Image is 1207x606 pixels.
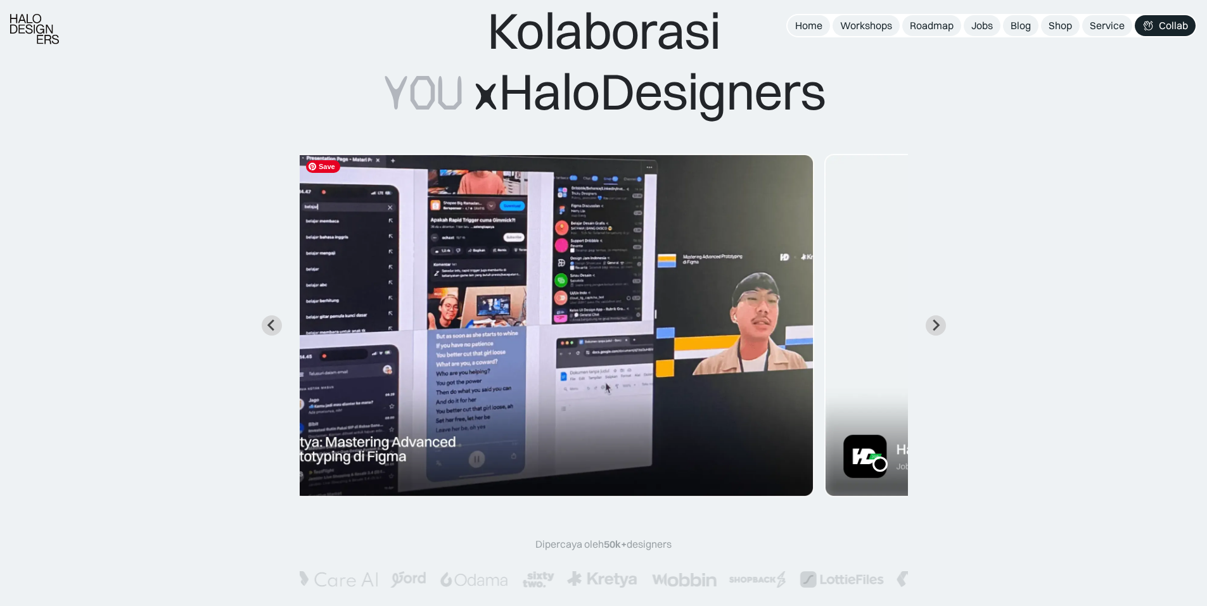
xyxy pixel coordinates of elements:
[1159,19,1188,32] div: Collab
[1041,15,1080,36] a: Shop
[262,315,282,336] button: Previous slide
[971,19,993,32] div: Jobs
[1082,15,1132,36] a: Service
[1090,19,1125,32] div: Service
[902,15,961,36] a: Roadmap
[788,15,830,36] a: Home
[382,63,463,123] span: YOU
[1049,19,1072,32] div: Shop
[926,315,946,336] button: Next slide
[1135,15,1196,36] a: Collab
[604,538,627,550] span: 50k+
[840,19,892,32] div: Workshops
[206,154,814,497] div: 3 of 7
[833,15,900,36] a: Workshops
[306,160,340,173] span: Save
[964,15,1000,36] a: Jobs
[472,63,499,123] span: x
[795,19,822,32] div: Home
[1003,15,1038,36] a: Blog
[1011,19,1031,32] div: Blog
[910,19,954,32] div: Roadmap
[535,538,672,551] div: Dipercaya oleh designers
